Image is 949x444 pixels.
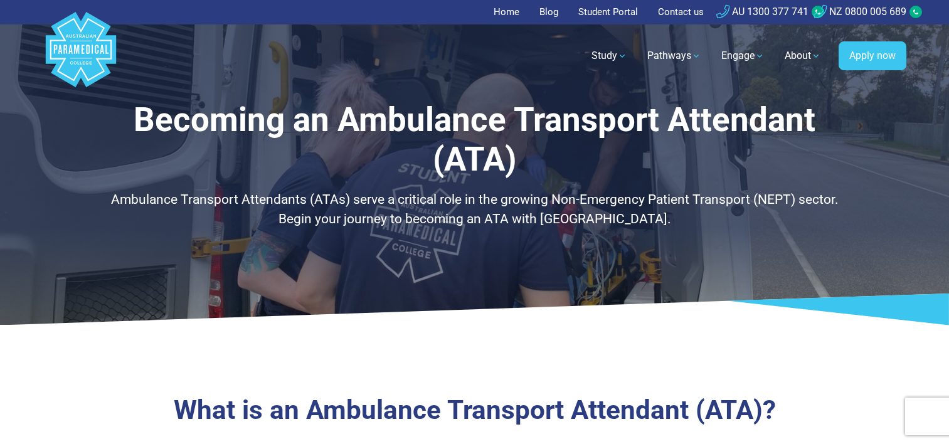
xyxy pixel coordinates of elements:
a: Australian Paramedical College [43,24,119,88]
a: Pathways [640,38,709,73]
a: About [777,38,829,73]
a: Apply now [839,41,906,70]
a: NZ 0800 005 689 [814,6,906,18]
h2: What is an Ambulance Transport Attendant (ATA)? [108,394,842,426]
a: Study [584,38,635,73]
a: AU 1300 377 741 [716,6,809,18]
h1: Becoming an Ambulance Transport Attendant (ATA) [108,100,842,180]
p: Ambulance Transport Attendants (ATAs) serve a critical role in the growing Non-Emergency Patient ... [108,190,842,230]
a: Engage [714,38,772,73]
